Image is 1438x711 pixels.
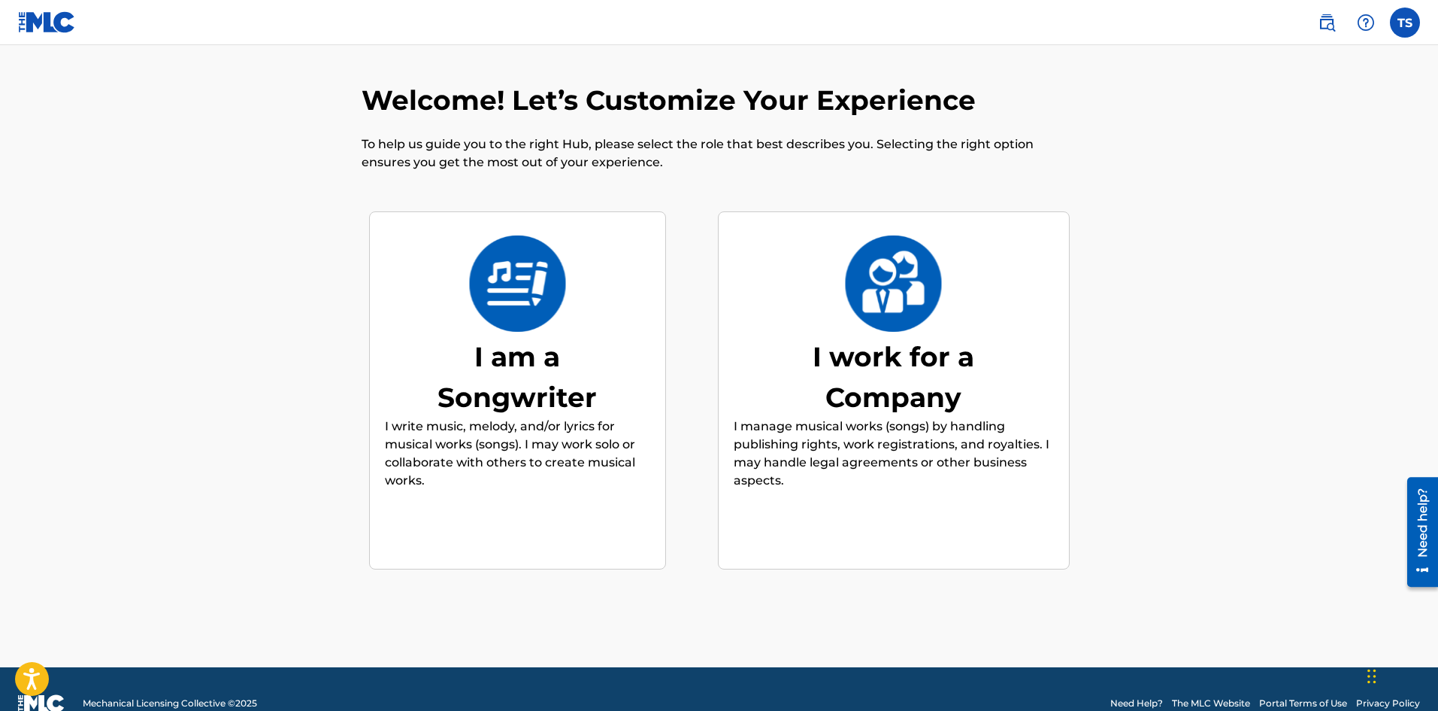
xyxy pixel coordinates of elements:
a: The MLC Website [1172,697,1250,710]
p: I manage musical works (songs) by handling publishing rights, work registrations, and royalties. ... [734,418,1054,490]
div: I work for a CompanyI work for a CompanyI manage musical works (songs) by handling publishing rig... [718,211,1070,570]
div: Drag [1367,654,1376,699]
div: Help [1351,8,1381,38]
div: I am a SongwriterI am a SongwriterI write music, melody, and/or lyrics for musical works (songs).... [369,211,666,570]
div: User Menu [1390,8,1420,38]
a: Public Search [1312,8,1342,38]
img: I am a Songwriter [468,235,567,332]
img: help [1357,14,1375,32]
div: I am a Songwriter [404,336,630,418]
iframe: Resource Center [1396,472,1438,593]
img: I work for a Company [844,235,943,332]
iframe: Chat Widget [1363,639,1438,711]
img: MLC Logo [18,11,76,33]
a: Need Help? [1110,697,1163,710]
h2: Welcome! Let’s Customize Your Experience [362,84,983,117]
p: To help us guide you to the right Hub, please select the role that best describes you. Selecting ... [362,135,1077,172]
img: search [1318,14,1336,32]
a: Portal Terms of Use [1259,697,1347,710]
p: I write music, melody, and/or lyrics for musical works (songs). I may work solo or collaborate wi... [385,418,650,490]
div: I work for a Company [781,336,1007,418]
a: Privacy Policy [1356,697,1420,710]
span: Mechanical Licensing Collective © 2025 [83,697,257,710]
